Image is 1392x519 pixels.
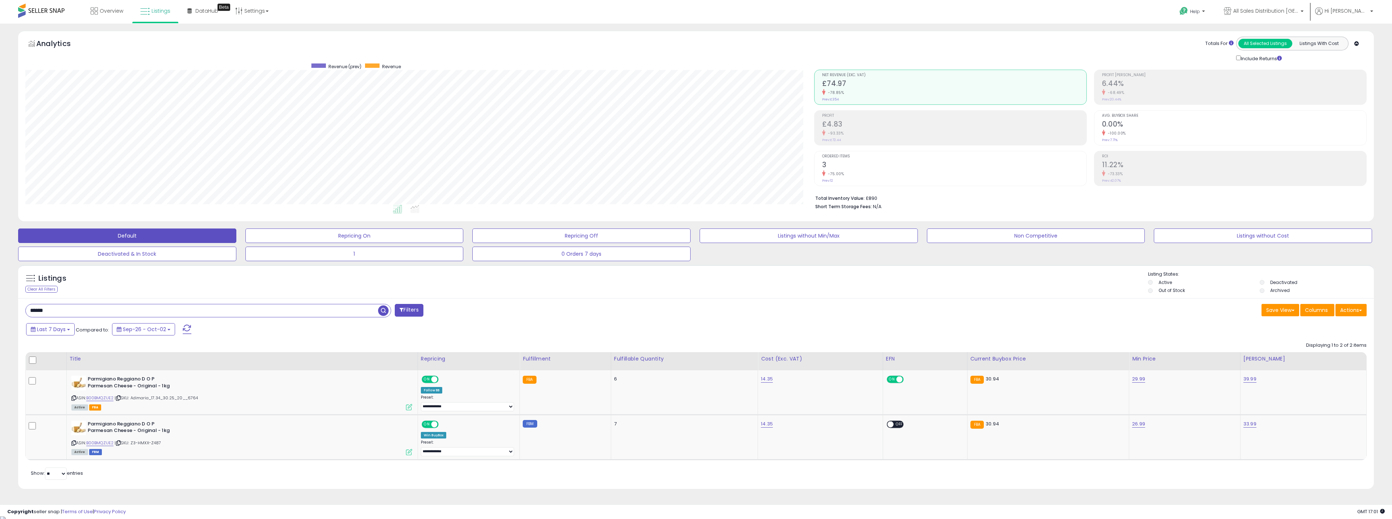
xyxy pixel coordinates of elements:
span: DataHub [195,7,218,15]
a: Privacy Policy [94,508,126,515]
span: Show: entries [31,470,83,477]
b: Total Inventory Value: [815,195,865,201]
i: Get Help [1179,7,1188,16]
span: OFF [438,421,449,427]
div: seller snap | | [7,508,126,515]
span: | SKU: Adimaria_17.34_30.25_20__6764 [115,395,198,401]
span: All listings currently available for purchase on Amazon [71,449,88,455]
span: All Sales Distribution [GEOGRAPHIC_DATA] [1233,7,1298,15]
span: Avg. Buybox Share [1102,114,1366,118]
img: 31-WO4kIazL._SL40_.jpg [71,376,86,390]
label: Active [1159,279,1172,285]
h2: 6.44% [1102,79,1366,89]
small: -78.85% [825,90,844,95]
small: Prev: £72.44 [822,138,841,142]
button: Non Competitive [927,228,1145,243]
b: Parmigiano Reggiano D O P Parmesan Cheese - Original - 1kg [88,376,176,391]
a: B00BMQZUE2 [86,395,114,401]
small: Prev: 7.71% [1102,138,1118,142]
button: 1 [245,247,464,261]
h2: £74.97 [822,79,1086,89]
button: Last 7 Days [26,323,75,335]
small: -75.00% [825,171,844,177]
div: Displaying 1 to 2 of 2 items [1306,342,1367,349]
span: N/A [873,203,882,210]
div: Cost (Exc. VAT) [761,355,880,363]
span: | SKU: Z3-HMXX-Z487 [115,440,161,446]
span: Revenue [382,63,401,70]
button: 0 Orders 7 days [472,247,691,261]
span: Hi [PERSON_NAME] [1325,7,1368,15]
span: Net Revenue (Exc. VAT) [822,73,1086,77]
a: 14.35 [761,375,773,383]
small: -73.33% [1105,171,1123,177]
button: Filters [395,304,423,317]
div: Preset: [421,440,514,456]
button: Default [18,228,236,243]
div: Repricing [421,355,517,363]
div: [PERSON_NAME] [1243,355,1363,363]
label: Out of Stock [1159,287,1185,293]
span: ON [422,376,431,383]
button: Deactivated & In Stock [18,247,236,261]
span: Revenue (prev) [328,63,361,70]
span: ON [422,421,431,427]
h2: 0.00% [1102,120,1366,130]
div: Preset: [421,395,514,411]
a: 33.99 [1243,420,1256,428]
h2: 3 [822,161,1086,170]
button: Repricing Off [472,228,691,243]
div: Follow BB [421,387,442,394]
button: Repricing On [245,228,464,243]
div: Include Returns [1231,54,1290,62]
button: Save View [1261,304,1299,316]
a: 26.99 [1132,420,1145,428]
a: 39.99 [1243,375,1256,383]
a: 29.99 [1132,375,1145,383]
div: Min Price [1132,355,1237,363]
span: Columns [1305,306,1328,314]
h5: Listings [38,273,66,284]
button: Listings without Cost [1154,228,1372,243]
a: 14.35 [761,420,773,428]
span: Help [1190,8,1200,15]
div: 6 [614,376,753,382]
strong: Copyright [7,508,34,515]
b: Parmigiano Reggiano D O P Parmesan Cheese - Original - 1kg [88,421,176,436]
small: -68.49% [1105,90,1124,95]
label: Deactivated [1270,279,1297,285]
button: Columns [1300,304,1334,316]
button: All Selected Listings [1238,39,1292,48]
div: ASIN: [71,421,412,454]
div: Current Buybox Price [970,355,1126,363]
small: FBA [523,376,536,384]
span: Compared to: [76,326,109,333]
button: Listings With Cost [1292,39,1346,48]
button: Sep-26 - Oct-02 [112,323,175,335]
div: ASIN: [71,376,412,409]
span: ON [887,376,896,383]
div: 7 [614,421,753,427]
small: Prev: £354 [822,97,839,102]
span: Ordered Items [822,155,1086,158]
span: 2025-10-10 17:01 GMT [1357,508,1385,515]
span: Sep-26 - Oct-02 [123,326,166,333]
a: Hi [PERSON_NAME] [1315,7,1373,24]
a: Terms of Use [62,508,93,515]
small: Prev: 20.44% [1102,97,1121,102]
a: Help [1174,1,1212,24]
div: Win BuyBox [421,432,447,438]
span: FBA [89,404,101,411]
span: OFF [894,421,905,427]
span: OFF [438,376,449,383]
h5: Analytics [36,38,85,50]
button: Actions [1335,304,1367,316]
b: Short Term Storage Fees: [815,203,872,210]
small: Prev: 12 [822,178,833,183]
small: FBM [523,420,537,428]
h2: 11.22% [1102,161,1366,170]
span: ROI [1102,155,1366,158]
small: FBA [970,376,984,384]
span: Overview [100,7,123,15]
small: -100.00% [1105,131,1126,136]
